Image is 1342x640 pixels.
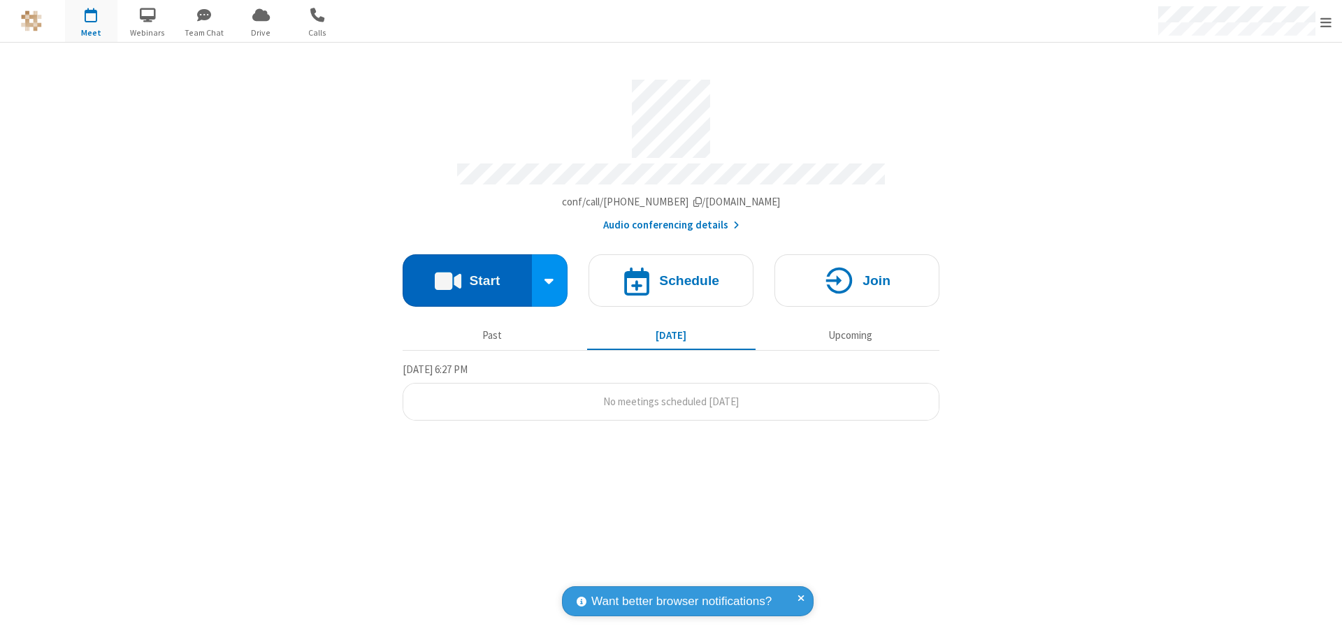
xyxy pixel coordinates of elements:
[403,361,939,421] section: Today's Meetings
[589,254,753,307] button: Schedule
[235,27,287,39] span: Drive
[178,27,231,39] span: Team Chat
[469,274,500,287] h4: Start
[21,10,42,31] img: QA Selenium DO NOT DELETE OR CHANGE
[863,274,890,287] h4: Join
[1307,604,1332,630] iframe: Chat
[291,27,344,39] span: Calls
[65,27,117,39] span: Meet
[603,217,739,233] button: Audio conferencing details
[774,254,939,307] button: Join
[403,69,939,233] section: Account details
[403,254,532,307] button: Start
[562,195,781,208] span: Copy my meeting room link
[587,322,756,349] button: [DATE]
[408,322,577,349] button: Past
[403,363,468,376] span: [DATE] 6:27 PM
[603,395,739,408] span: No meetings scheduled [DATE]
[532,254,568,307] div: Start conference options
[766,322,935,349] button: Upcoming
[659,274,719,287] h4: Schedule
[122,27,174,39] span: Webinars
[562,194,781,210] button: Copy my meeting room linkCopy my meeting room link
[591,592,772,611] span: Want better browser notifications?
